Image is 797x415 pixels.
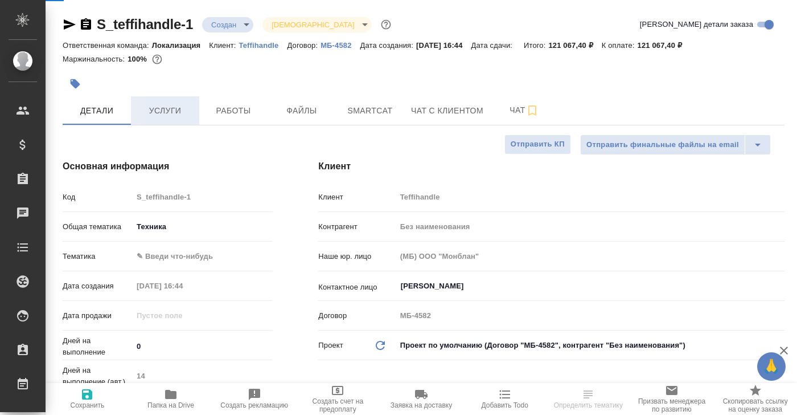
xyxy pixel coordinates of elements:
div: Создан [262,17,371,32]
p: Teffihandle [239,41,287,50]
span: Работы [206,104,261,118]
span: Папка на Drive [147,401,194,409]
p: Дата продажи [63,310,133,322]
p: Дата сдачи: [471,41,515,50]
p: [DATE] 16:44 [416,41,471,50]
h4: Основная информация [63,160,273,173]
p: Клиент: [209,41,239,50]
div: Создан [202,17,253,32]
div: split button [580,135,771,155]
a: МБ-4582 [321,40,360,50]
button: Папка на Drive [129,383,213,415]
span: Скопировать ссылку на оценку заказа [720,397,790,413]
span: Отправить КП [511,138,565,151]
button: Open [778,285,780,287]
span: Создать рекламацию [220,401,288,409]
button: Создан [208,20,240,30]
p: 121 067,40 ₽ [548,41,601,50]
input: Пустое поле [396,218,784,235]
div: ✎ Введи что-нибудь [137,251,259,262]
p: Дата создания: [360,41,416,50]
span: Файлы [274,104,329,118]
input: Пустое поле [133,307,232,324]
p: Код [63,192,133,203]
span: Отправить финальные файлы на email [586,139,739,152]
input: Пустое поле [396,307,784,324]
span: [PERSON_NAME] детали заказа [640,19,753,30]
span: Определить тематику [554,401,623,409]
button: Отправить КП [504,135,571,154]
p: Ответственная команда: [63,41,152,50]
span: 🙏 [762,355,781,379]
p: Дней на выполнение (авт.) [63,365,133,388]
span: Чат [497,103,552,117]
button: Призвать менеджера по развитию [630,383,714,415]
button: Определить тематику [547,383,630,415]
button: 🙏 [757,352,786,381]
input: Пустое поле [133,368,273,384]
p: Тематика [63,251,133,262]
input: Пустое поле [396,189,784,205]
p: МБ-4582 [321,41,360,50]
p: Контрагент [318,221,396,233]
span: Smartcat [343,104,397,118]
a: S_teffihandle-1 [97,17,193,32]
div: ✎ Введи что-нибудь [133,247,273,266]
p: К оплате: [602,41,638,50]
div: Проект по умолчанию (Договор "МБ-4582", контрагент "Без наименования") [396,336,784,355]
span: Призвать менеджера по развитию [637,397,707,413]
button: Создать рекламацию [212,383,296,415]
button: Заявка на доставку [380,383,463,415]
p: 121 067,40 ₽ [638,41,691,50]
button: Создать счет на предоплату [296,383,380,415]
input: Пустое поле [133,278,232,294]
a: Teffihandle [239,40,287,50]
p: Дата создания [63,280,133,292]
span: Услуги [138,104,192,118]
p: 100% [128,55,150,63]
button: Сохранить [46,383,129,415]
span: Детали [69,104,124,118]
svg: Подписаться [525,104,539,117]
div: Техника [133,217,273,237]
button: Доп статусы указывают на важность/срочность заказа [379,17,393,32]
input: ✎ Введи что-нибудь [133,338,273,355]
p: Итого: [524,41,548,50]
p: Маржинальность: [63,55,128,63]
button: Скопировать ссылку для ЯМессенджера [63,18,76,31]
span: Добавить Todo [481,401,528,409]
p: Проект [318,340,343,351]
span: Заявка на доставку [391,401,452,409]
button: 0.00 RUB; [150,52,165,67]
span: Чат с клиентом [411,104,483,118]
p: Дней на выполнение [63,335,133,358]
p: Наше юр. лицо [318,251,396,262]
button: Отправить финальные файлы на email [580,135,745,155]
button: Добавить Todo [463,383,547,415]
button: Скопировать ссылку на оценку заказа [713,383,797,415]
p: Локализация [152,41,209,50]
input: Пустое поле [396,248,784,265]
button: [DEMOGRAPHIC_DATA] [268,20,358,30]
p: Контактное лицо [318,282,396,293]
span: Создать счет на предоплату [303,397,373,413]
h4: Клиент [318,160,784,173]
button: Добавить тэг [63,71,88,96]
button: Скопировать ссылку [79,18,93,31]
p: Общая тематика [63,221,133,233]
p: Клиент [318,192,396,203]
p: Договор: [287,41,321,50]
input: Пустое поле [133,189,273,205]
span: Сохранить [71,401,105,409]
p: Договор [318,310,396,322]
